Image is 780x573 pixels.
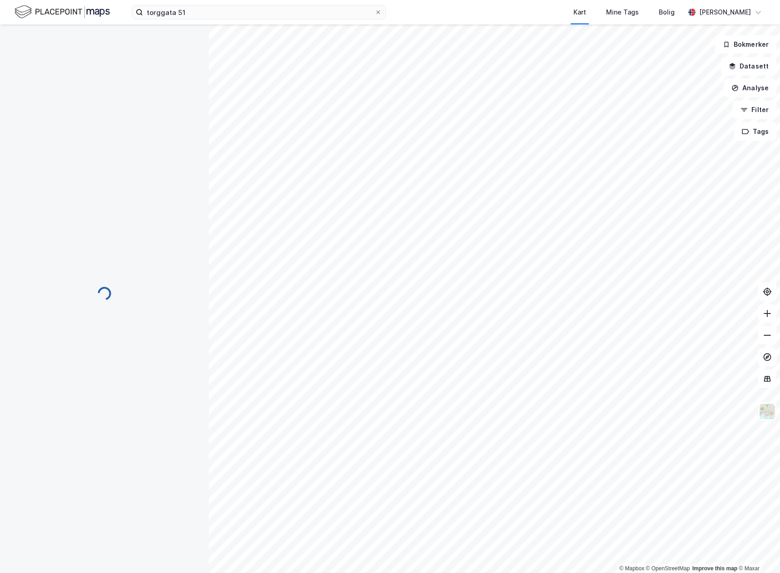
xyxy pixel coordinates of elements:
[721,57,776,75] button: Datasett
[97,286,112,301] img: spinner.a6d8c91a73a9ac5275cf975e30b51cfb.svg
[646,565,690,572] a: OpenStreetMap
[143,5,375,19] input: Søk på adresse, matrikkel, gårdeiere, leietakere eller personer
[573,7,586,18] div: Kart
[735,529,780,573] iframe: Chat Widget
[606,7,639,18] div: Mine Tags
[733,101,776,119] button: Filter
[692,565,737,572] a: Improve this map
[15,4,110,20] img: logo.f888ab2527a4732fd821a326f86c7f29.svg
[619,565,644,572] a: Mapbox
[659,7,675,18] div: Bolig
[734,122,776,141] button: Tags
[699,7,751,18] div: [PERSON_NAME]
[735,529,780,573] div: Kontrollprogram for chat
[715,35,776,54] button: Bokmerker
[724,79,776,97] button: Analyse
[759,403,776,420] img: Z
